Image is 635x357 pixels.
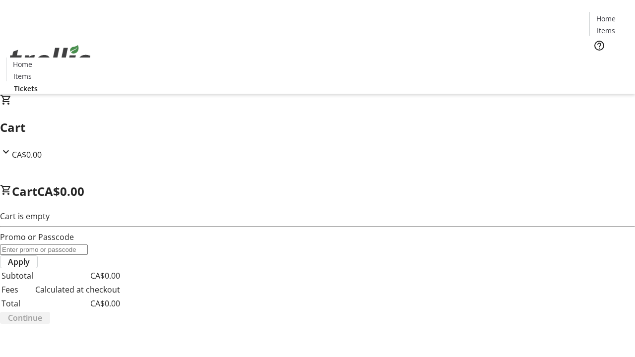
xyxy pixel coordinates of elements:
[8,256,30,268] span: Apply
[35,283,121,296] td: Calculated at checkout
[1,283,34,296] td: Fees
[14,83,38,94] span: Tickets
[1,269,34,282] td: Subtotal
[597,58,621,68] span: Tickets
[597,25,615,36] span: Items
[1,297,34,310] td: Total
[589,58,629,68] a: Tickets
[596,13,616,24] span: Home
[6,83,46,94] a: Tickets
[590,13,622,24] a: Home
[37,183,84,199] span: CA$0.00
[13,71,32,81] span: Items
[6,71,38,81] a: Items
[12,149,42,160] span: CA$0.00
[6,34,94,84] img: Orient E2E Organization g0L3osMbLW's Logo
[6,59,38,69] a: Home
[35,269,121,282] td: CA$0.00
[590,25,622,36] a: Items
[13,59,32,69] span: Home
[589,36,609,56] button: Help
[35,297,121,310] td: CA$0.00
